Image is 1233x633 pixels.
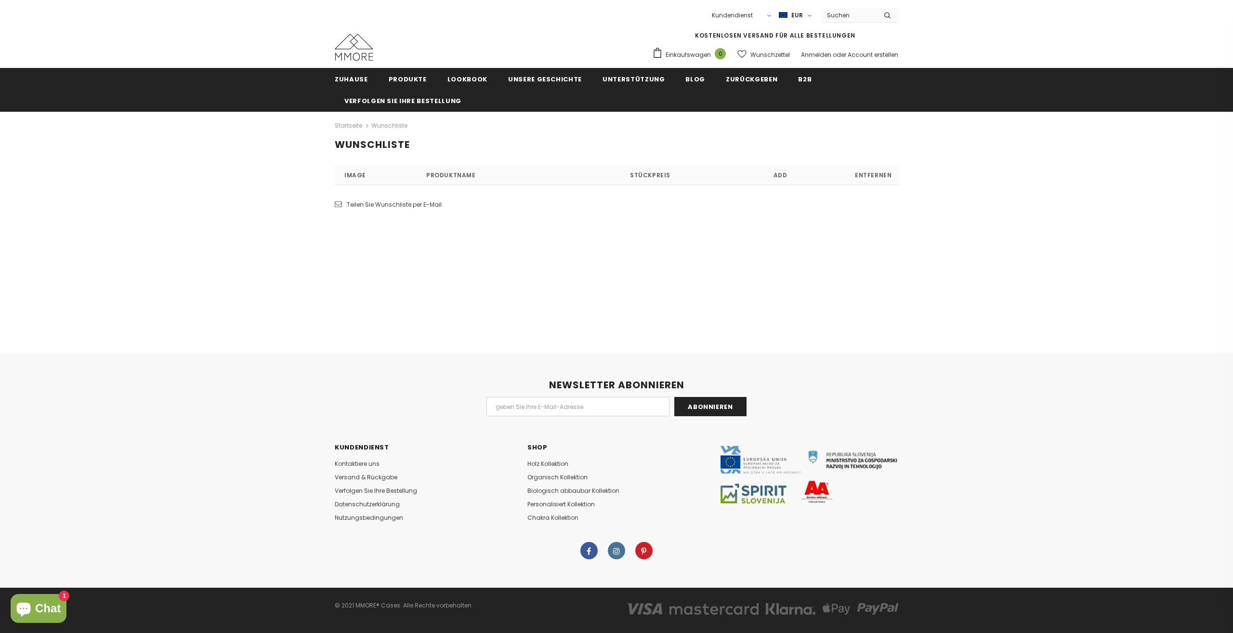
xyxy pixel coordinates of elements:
[527,460,568,468] span: Holz Kollektion
[766,603,816,615] img: american_express
[737,46,790,63] a: Wunschzettel
[715,48,726,59] span: 0
[447,68,487,90] a: Lookbook
[857,603,899,615] img: paypal
[821,8,877,22] input: Search Site
[344,96,461,105] span: Verfolgen Sie Ihre Bestellung
[527,457,568,471] a: Holz Kollektion
[335,34,373,61] img: MMORE Cases
[335,457,380,471] a: Kontaktiere uns
[8,594,69,625] inbox-online-store-chat: Onlineshop-Chat von Shopify
[798,68,812,90] a: B2B
[389,68,427,90] a: Produkte
[335,75,368,84] span: Zuhause
[527,484,619,498] a: Biologisch abbaubar Kollektion
[603,75,665,84] span: Unterstützung
[848,51,898,59] a: Account erstellen
[335,165,417,185] h4: Image
[549,378,684,392] span: NEWSLETTER ABONNIEREN
[335,500,400,508] span: Datenschutzerklärung
[486,397,669,416] input: Email Address
[527,500,595,508] span: Personalisiert Kollektion
[344,90,461,111] a: Verfolgen Sie Ihre Bestellung
[823,603,850,615] img: apple_pay
[695,31,855,40] span: KOSTENLOSEN VERSAND FÜR ALLE BESTELLUNGEN
[527,473,588,481] span: Organisch Kollektion
[335,511,403,525] a: Nutzungsbedingungen
[335,473,397,481] span: Versand & Rückgabe
[335,120,362,132] a: Startseite
[845,165,898,185] h4: Entfernen
[527,498,595,511] a: Personalisiert Kollektion
[798,75,812,84] span: B2B
[726,68,777,90] a: Zurückgeben
[335,487,417,495] span: Verfolgen Sie Ihre Bestellung
[335,498,400,511] a: Datenschutzerklärung
[335,443,389,452] span: Kundendienst
[685,68,705,90] a: Blog
[527,514,578,522] span: Chakra Kollektion
[447,75,487,84] span: Lookbook
[585,165,715,185] h4: Stückpreis
[347,200,442,209] span: Teilen Sie Wunschliste per E-Mail
[603,68,665,90] a: Unterstützung
[335,138,410,151] span: Wunschliste
[335,200,442,210] a: Teilen Sie Wunschliste per E-Mail
[527,511,578,525] a: Chakra Kollektion
[335,514,403,522] span: Nutzungsbedingungen
[417,165,585,185] h4: Produktname
[720,446,898,503] img: Javni Razpis
[335,460,380,468] span: Kontaktiere uns
[720,470,898,478] a: Javni razpis
[652,47,731,62] a: Einkaufswagen 0
[527,471,588,484] a: Organisch Kollektion
[685,75,705,84] span: Blog
[712,11,753,19] span: Kundendienst
[674,397,747,416] input: Abonnieren
[527,443,548,452] span: SHOP
[666,50,711,60] span: Einkaufswagen
[508,68,582,90] a: Unsere Geschichte
[371,120,407,132] span: Wunschliste
[389,75,427,84] span: Produkte
[627,603,662,615] img: visa
[726,75,777,84] span: Zurückgeben
[715,165,845,185] h4: Add
[791,11,803,20] span: EUR
[335,599,609,612] div: © 2021 MMORE® Cases. Alle Rechte vorbehalten.
[335,484,417,498] a: Verfolgen Sie Ihre Bestellung
[833,51,846,59] span: oder
[508,75,582,84] span: Unsere Geschichte
[801,51,831,59] a: Anmelden
[527,487,619,495] span: Biologisch abbaubar Kollektion
[669,603,759,615] img: master
[750,50,790,60] span: Wunschzettel
[335,68,368,90] a: Zuhause
[335,471,397,484] a: Versand & Rückgabe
